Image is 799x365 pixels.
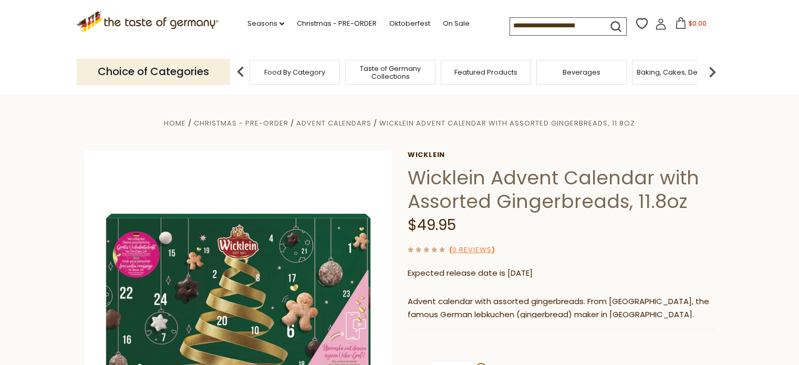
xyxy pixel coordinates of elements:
a: Advent Calendars [296,118,371,128]
a: Home [164,118,186,128]
p: Expected release date is [DATE] [408,267,715,280]
a: Taste of Germany Collections [348,65,432,80]
img: next arrow [702,61,723,82]
p: Advent calendar with assorted gingerbreads. From [GEOGRAPHIC_DATA], the famous German lebkuchen (... [408,295,715,321]
span: $0.00 [689,19,707,28]
a: Baking, Cakes, Desserts [637,68,718,76]
a: Seasons [247,18,284,29]
span: ( ) [449,245,495,255]
a: Wicklein [408,151,715,159]
a: 0 Reviews [452,245,492,256]
a: Food By Category [264,68,325,76]
a: On Sale [443,18,470,29]
a: Beverages [563,68,600,76]
h1: Wicklein Advent Calendar with Assorted Gingerbreads, 11.8oz [408,166,715,213]
img: previous arrow [230,61,251,82]
button: $0.00 [669,17,713,33]
p: Choice of Categories [77,59,230,85]
a: Christmas - PRE-ORDER [297,18,377,29]
span: $49.95 [408,215,456,235]
a: Wicklein Advent Calendar with Assorted Gingerbreads, 11.8oz [379,118,635,128]
a: Christmas - PRE-ORDER [194,118,288,128]
a: Oktoberfest [389,18,430,29]
a: Featured Products [454,68,517,76]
